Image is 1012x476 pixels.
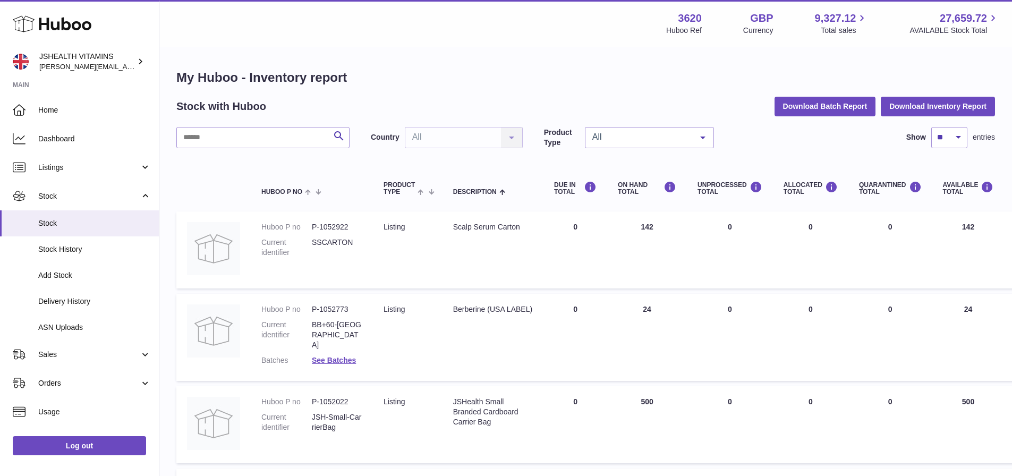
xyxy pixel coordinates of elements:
td: 500 [607,386,687,463]
span: 0 [888,223,892,231]
span: Add Stock [38,270,151,280]
span: All [590,132,692,142]
td: 142 [932,211,1005,288]
span: Home [38,105,151,115]
div: ON HAND Total [618,181,676,195]
span: Orders [38,378,140,388]
span: Product Type [384,182,415,195]
span: Stock [38,191,140,201]
td: 0 [687,294,773,381]
label: Show [906,132,926,142]
td: 0 [543,211,607,288]
td: 0 [687,211,773,288]
td: 0 [773,294,848,381]
a: 9,327.12 Total sales [815,11,869,36]
td: 500 [932,386,1005,463]
div: JSHealth Small Branded Cardboard Carrier Bag [453,397,533,427]
h2: Stock with Huboo [176,99,266,114]
span: 9,327.12 [815,11,856,25]
div: UNPROCESSED Total [698,181,762,195]
span: Dashboard [38,134,151,144]
td: 0 [543,386,607,463]
span: Usage [38,407,151,417]
td: 0 [543,294,607,381]
span: ASN Uploads [38,322,151,333]
img: product image [187,304,240,358]
strong: GBP [750,11,773,25]
dt: Huboo P no [261,304,312,314]
img: product image [187,397,240,450]
span: listing [384,223,405,231]
span: Delivery History [38,296,151,307]
dd: JSH-Small-CarrierBag [312,412,362,432]
span: entries [973,132,995,142]
span: Stock [38,218,151,228]
a: 27,659.72 AVAILABLE Stock Total [909,11,999,36]
label: Country [371,132,399,142]
a: Log out [13,436,146,455]
span: Stock History [38,244,151,254]
div: JSHEALTH VITAMINS [39,52,135,72]
img: francesca@jshealthvitamins.com [13,54,29,70]
dd: BB+60-[GEOGRAPHIC_DATA] [312,320,362,350]
span: 0 [888,397,892,406]
dt: Huboo P no [261,222,312,232]
div: DUE IN TOTAL [554,181,597,195]
h1: My Huboo - Inventory report [176,69,995,86]
td: 0 [773,211,848,288]
a: See Batches [312,356,356,364]
span: Huboo P no [261,189,302,195]
span: listing [384,397,405,406]
dt: Current identifier [261,320,312,350]
span: Listings [38,163,140,173]
span: Description [453,189,497,195]
span: [PERSON_NAME][EMAIL_ADDRESS][DOMAIN_NAME] [39,62,213,71]
span: AVAILABLE Stock Total [909,25,999,36]
td: 0 [687,386,773,463]
button: Download Inventory Report [881,97,995,116]
dt: Batches [261,355,312,365]
div: Huboo Ref [666,25,702,36]
span: Sales [38,350,140,360]
span: 27,659.72 [940,11,987,25]
td: 142 [607,211,687,288]
label: Product Type [544,127,580,148]
span: 0 [888,305,892,313]
button: Download Batch Report [775,97,876,116]
dt: Current identifier [261,412,312,432]
span: listing [384,305,405,313]
dt: Huboo P no [261,397,312,407]
div: AVAILABLE Total [943,181,994,195]
img: product image [187,222,240,275]
td: 24 [607,294,687,381]
div: Scalp Serum Carton [453,222,533,232]
dd: P-1052773 [312,304,362,314]
td: 0 [773,386,848,463]
dd: SSCARTON [312,237,362,258]
div: Berberine (USA LABEL) [453,304,533,314]
td: 24 [932,294,1005,381]
strong: 3620 [678,11,702,25]
span: Total sales [821,25,868,36]
dt: Current identifier [261,237,312,258]
dd: P-1052922 [312,222,362,232]
div: ALLOCATED Total [784,181,838,195]
div: Currency [743,25,773,36]
dd: P-1052022 [312,397,362,407]
div: QUARANTINED Total [859,181,922,195]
